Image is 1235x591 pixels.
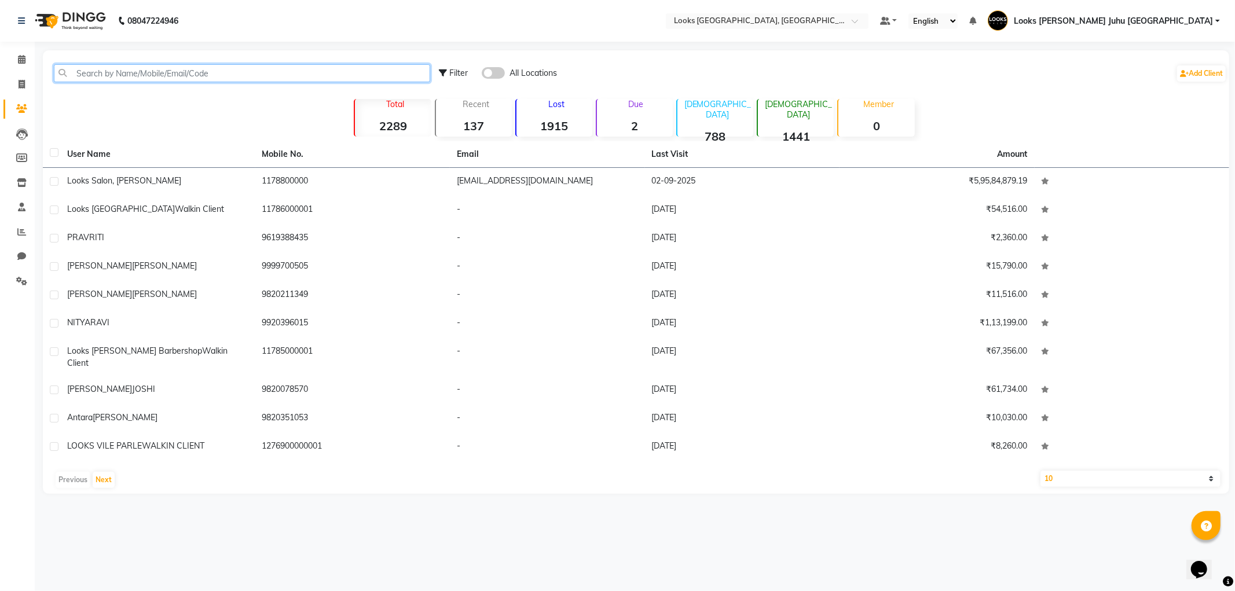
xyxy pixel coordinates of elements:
[450,196,645,225] td: -
[645,225,840,253] td: [DATE]
[645,338,840,376] td: [DATE]
[255,310,450,338] td: 9920396015
[132,289,197,299] span: [PERSON_NAME]
[682,99,753,120] p: [DEMOGRAPHIC_DATA]
[838,119,914,133] strong: 0
[441,99,512,109] p: Recent
[255,376,450,405] td: 9820078570
[450,225,645,253] td: -
[450,338,645,376] td: -
[132,260,197,271] span: [PERSON_NAME]
[67,204,175,214] span: Looks [GEOGRAPHIC_DATA]
[840,433,1035,461] td: ₹8,260.00
[645,168,840,196] td: 02-09-2025
[516,119,592,133] strong: 1915
[645,405,840,433] td: [DATE]
[450,433,645,461] td: -
[645,253,840,281] td: [DATE]
[645,281,840,310] td: [DATE]
[450,168,645,196] td: [EMAIL_ADDRESS][DOMAIN_NAME]
[758,129,834,144] strong: 1441
[763,99,834,120] p: [DEMOGRAPHIC_DATA]
[67,317,90,328] span: NITYA
[450,405,645,433] td: -
[93,472,115,488] button: Next
[599,99,673,109] p: Due
[255,338,450,376] td: 11785000001
[840,338,1035,376] td: ₹67,356.00
[843,99,914,109] p: Member
[840,405,1035,433] td: ₹10,030.00
[450,253,645,281] td: -
[840,225,1035,253] td: ₹2,360.00
[67,441,142,451] span: LOOKS VILE PARLE
[1177,65,1226,82] a: Add Client
[645,196,840,225] td: [DATE]
[840,310,1035,338] td: ₹1,13,199.00
[645,310,840,338] td: [DATE]
[450,310,645,338] td: -
[988,10,1008,31] img: Looks JW Marriott Juhu Mumbai
[127,5,178,37] b: 08047224946
[991,141,1035,167] th: Amount
[355,119,431,133] strong: 2289
[449,68,468,78] span: Filter
[450,141,645,168] th: Email
[840,168,1035,196] td: ₹5,95,84,879.19
[90,317,109,328] span: RAVI
[93,412,157,423] span: [PERSON_NAME]
[132,384,155,394] span: JOSHI
[255,253,450,281] td: 9999700505
[255,405,450,433] td: 9820351053
[255,168,450,196] td: 1178800000
[30,5,109,37] img: logo
[67,289,132,299] span: [PERSON_NAME]
[67,260,132,271] span: [PERSON_NAME]
[597,119,673,133] strong: 2
[645,376,840,405] td: [DATE]
[840,376,1035,405] td: ₹61,734.00
[677,129,753,144] strong: 788
[67,175,181,186] span: Looks Salon, [PERSON_NAME]
[67,232,104,243] span: PRAVRITI
[436,119,512,133] strong: 137
[175,204,224,214] span: Walkin Client
[67,412,93,423] span: antara
[255,281,450,310] td: 9820211349
[645,433,840,461] td: [DATE]
[510,67,557,79] span: All Locations
[840,196,1035,225] td: ₹54,516.00
[1014,15,1213,27] span: Looks [PERSON_NAME] Juhu [GEOGRAPHIC_DATA]
[60,141,255,168] th: User Name
[255,141,450,168] th: Mobile No.
[840,253,1035,281] td: ₹15,790.00
[521,99,592,109] p: Lost
[1186,545,1223,579] iframe: chat widget
[67,346,202,356] span: Looks [PERSON_NAME] Barbershop
[840,281,1035,310] td: ₹11,516.00
[67,384,132,394] span: [PERSON_NAME]
[255,225,450,253] td: 9619388435
[54,64,430,82] input: Search by Name/Mobile/Email/Code
[450,281,645,310] td: -
[645,141,840,168] th: Last Visit
[450,376,645,405] td: -
[360,99,431,109] p: Total
[255,196,450,225] td: 11786000001
[142,441,204,451] span: WALKIN CLIENT
[255,433,450,461] td: 1276900000001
